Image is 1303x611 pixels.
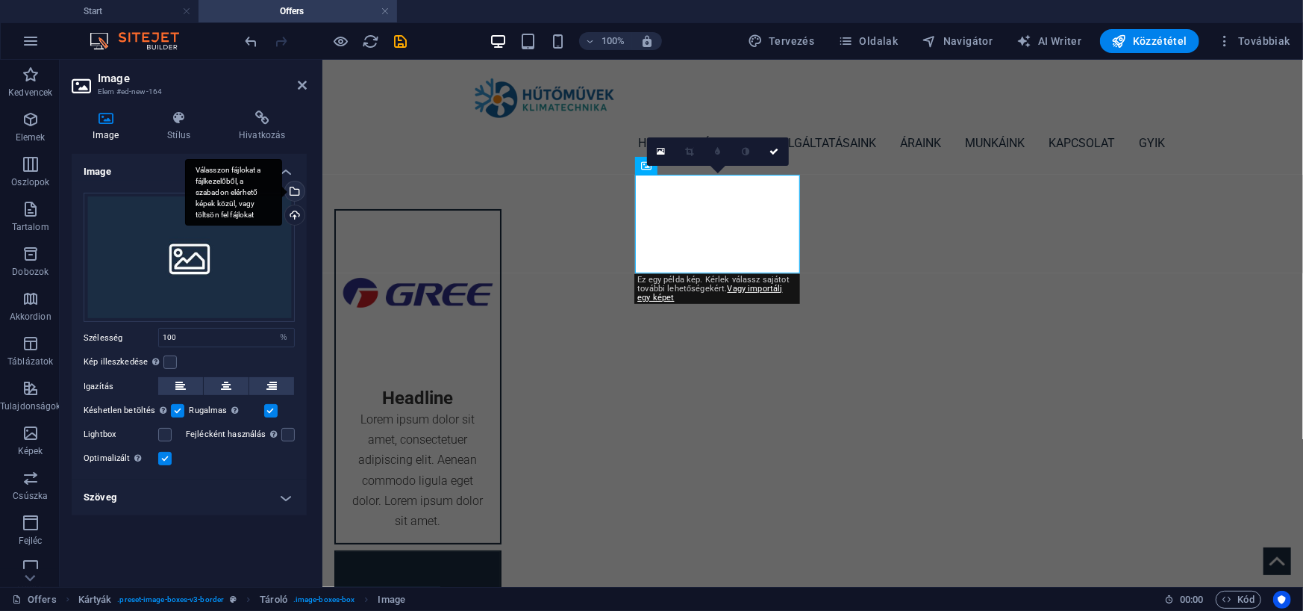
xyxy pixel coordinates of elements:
i: Weboldal újratöltése [363,33,380,50]
label: Szélesség [84,334,158,342]
div: img-small.jpg [84,193,295,323]
span: Kattintson a kijelöléshez. Dupla kattintás az szerkesztéshez [78,591,112,609]
a: Vagy importálj egy képet [637,284,782,303]
a: Szürkeskála [732,137,760,166]
label: Késhetlen betöltés [84,402,171,420]
p: Képek [18,445,43,457]
p: Fejléc [19,535,43,547]
span: Navigátor [922,34,993,49]
label: Optimalizált [84,450,158,468]
i: Mentés (Ctrl+S) [393,33,410,50]
p: Csúszka [13,490,48,502]
div: Válasszon fájlokat a fájlkezelőből, a szabadon elérhető képek közül, vagy töltsön fel fájlokat [185,159,282,226]
button: Usercentrics [1273,591,1291,609]
h6: Munkamenet idő [1164,591,1204,609]
span: . preset-image-boxes-v3-border [117,591,224,609]
nav: breadcrumb [78,591,405,609]
label: Kép illeszkedése [84,353,163,371]
p: Dobozok [12,266,49,278]
h4: Image [72,154,307,181]
h4: Offers [199,3,397,19]
button: save [392,32,410,50]
button: Kód [1216,591,1261,609]
button: undo [243,32,260,50]
button: AI Writer [1011,29,1088,53]
a: Megerősítés ( Ctrl ⏎ ) [760,137,789,166]
p: Tartalom [12,221,49,233]
span: Oldalak [838,34,898,49]
span: AI Writer [1017,34,1082,49]
a: Vágási mód [675,137,704,166]
a: Válasszon fájlokat a fájlkezelőből, a szabadon elérhető képek közül, vagy töltsön fel fájlokat [647,137,675,166]
span: Továbbiak [1217,34,1290,49]
div: Tervezés (Ctrl+Alt+Y) [742,29,821,53]
span: 00 00 [1180,591,1203,609]
label: Fejlécként használás [186,426,281,444]
button: Oldalak [832,29,904,53]
button: Kattintson ide az előnézeti módból való kilépéshez és a szerkesztés folytatásához [332,32,350,50]
h4: Szöveg [72,480,307,515]
h4: Image [72,111,146,142]
a: Válasszon fájlokat a fájlkezelőből, a szabadon elérhető képek közül, vagy töltsön fel fájlokat [284,181,305,202]
label: Lightbox [84,426,158,444]
span: : [1190,594,1193,605]
span: . image-boxes-box [293,591,355,609]
span: Közzététel [1112,34,1187,49]
button: Továbbiak [1211,29,1296,53]
a: Elmosás [704,137,732,166]
p: Elemek [16,131,46,143]
span: Tervezés [748,34,815,49]
span: Kattintson a kijelöléshez. Dupla kattintás az szerkesztéshez [260,591,287,609]
h6: 100% [601,32,625,50]
button: Navigátor [916,29,999,53]
span: Kód [1222,591,1254,609]
h2: Image [98,72,307,85]
button: reload [362,32,380,50]
button: Tervezés [742,29,821,53]
p: Akkordion [10,311,51,323]
h4: Stílus [146,111,218,142]
button: 100% [579,32,632,50]
span: Kattintson a kijelöléshez. Dupla kattintás az szerkesztéshez [378,591,405,609]
label: Igazítás [84,378,158,396]
a: Kattintson a kijelölés megszüntetéséhez. Dupla kattintás az oldalak megnyitásához [12,591,57,609]
p: Oszlopok [11,176,49,188]
i: Átméretezés esetén automatikusan beállítja a nagyítási szintet a választott eszköznek megfelelően. [640,34,654,48]
button: Közzététel [1100,29,1199,53]
h4: Hivatkozás [218,111,307,142]
h3: Elem #ed-new-164 [98,85,277,99]
p: Táblázatok [7,356,53,367]
p: Kedvencek [8,87,52,99]
img: Editor Logo [86,32,198,50]
i: Visszavonás: Orientáció váltása (Ctrl+Z) [243,33,260,50]
label: Rugalmas [190,402,264,420]
div: Ez egy példa kép. Kérlek válassz sajátot további lehetőségekért. [634,274,799,304]
i: Ez az elem egy testreszabható előre beállítás [230,595,237,604]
